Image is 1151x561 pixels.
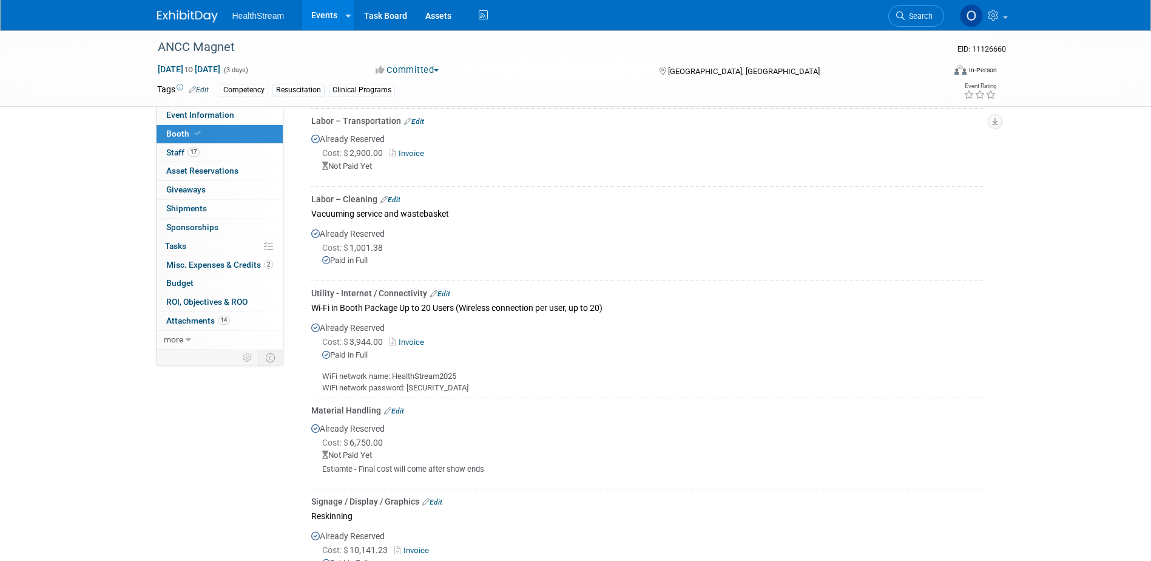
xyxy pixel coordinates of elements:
[157,312,283,330] a: Attachments14
[311,508,985,524] div: Reskinning
[157,106,283,124] a: Event Information
[311,361,985,393] div: WiFi network name: HealthStream2025 WiFi network password: [SECURITY_DATA]
[322,337,349,347] span: Cost: $
[322,350,985,361] div: Paid in Full
[390,149,429,158] a: Invoice
[322,255,985,267] div: Paid in Full
[422,498,442,506] a: Edit
[220,84,268,97] div: Competency
[272,84,325,97] div: Resuscitation
[311,127,985,182] div: Already Reserved
[165,241,186,251] span: Tasks
[157,64,221,75] span: [DATE] [DATE]
[311,205,985,222] div: Vacuuming service and wastebasket
[322,148,349,158] span: Cost: $
[322,545,393,555] span: 10,141.23
[157,274,283,293] a: Budget
[322,545,349,555] span: Cost: $
[668,67,820,76] span: [GEOGRAPHIC_DATA], [GEOGRAPHIC_DATA]
[157,219,283,237] a: Sponsorships
[166,185,206,194] span: Giveaways
[237,350,258,365] td: Personalize Event Tab Strip
[322,450,985,461] div: Not Paid Yet
[157,83,209,97] td: Tags
[380,195,400,204] a: Edit
[164,335,183,344] span: more
[311,404,985,416] div: Material Handling
[264,260,273,269] span: 2
[166,110,234,120] span: Event Information
[154,36,926,58] div: ANCC Magnet
[157,331,283,349] a: more
[329,84,395,97] div: Clinical Programs
[166,316,230,325] span: Attachments
[311,287,985,299] div: Utility - Internet / Connectivity
[166,148,200,157] span: Staff
[166,297,248,307] span: ROI, Objectives & ROO
[166,129,203,138] span: Booth
[232,11,285,21] span: HealthStream
[195,130,201,137] i: Booth reservation complete
[322,464,985,475] div: Estiamte - Final cost will come after show ends
[957,44,1006,53] span: Event ID: 11126660
[166,278,194,288] span: Budget
[223,66,248,74] span: (3 days)
[218,316,230,325] span: 14
[183,64,195,74] span: to
[888,5,944,27] a: Search
[394,546,434,555] a: Invoice
[384,407,404,415] a: Edit
[166,166,238,175] span: Asset Reservations
[964,83,996,89] div: Event Rating
[968,66,997,75] div: In-Person
[166,260,273,270] span: Misc. Expenses & Credits
[322,243,388,253] span: 1,001.38
[311,115,985,127] div: Labor – Transportation
[430,290,450,298] a: Edit
[371,64,444,76] button: Committed
[960,4,983,27] img: Olivia Christopher
[322,438,388,447] span: 6,750.00
[322,161,985,172] div: Not Paid Yet
[157,10,218,22] img: ExhibitDay
[189,86,209,94] a: Edit
[157,256,283,274] a: Misc. Expenses & Credits2
[157,144,283,162] a: Staff17
[905,12,933,21] span: Search
[157,181,283,199] a: Giveaways
[311,416,985,484] div: Already Reserved
[311,193,985,205] div: Labor – Cleaning
[187,148,200,157] span: 17
[311,495,985,508] div: Signage / Display / Graphics
[157,162,283,180] a: Asset Reservations
[322,148,388,158] span: 2,900.00
[157,293,283,311] a: ROI, Objectives & ROO
[157,125,283,143] a: Booth
[258,350,283,365] td: Toggle Event Tabs
[157,200,283,218] a: Shipments
[166,203,207,213] span: Shipments
[322,438,349,447] span: Cost: $
[166,222,218,232] span: Sponsorships
[311,222,985,276] div: Already Reserved
[390,338,429,347] a: Invoice
[311,316,985,393] div: Already Reserved
[873,63,997,81] div: Event Format
[954,65,967,75] img: Format-Inperson.png
[157,237,283,256] a: Tasks
[322,243,349,253] span: Cost: $
[322,337,388,347] span: 3,944.00
[311,299,985,316] div: Wi-Fi in Booth Package Up to 20 Users (Wireless connection per user, up to 20)
[404,117,424,126] a: Edit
